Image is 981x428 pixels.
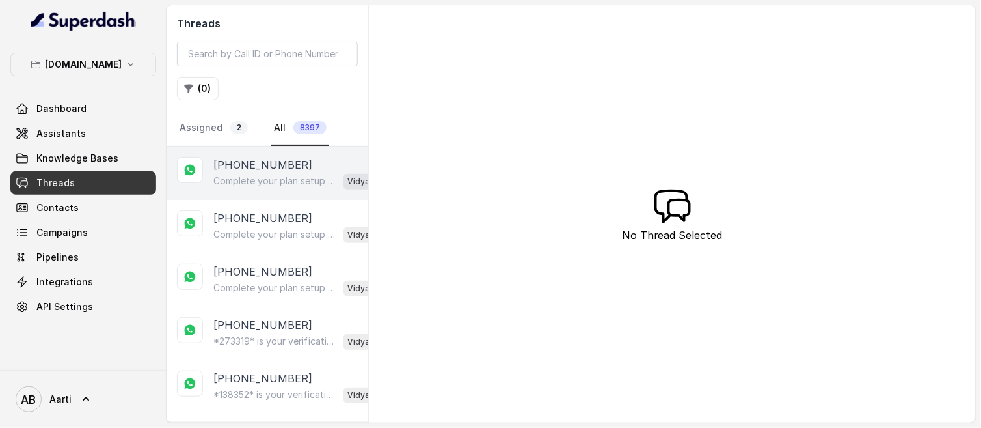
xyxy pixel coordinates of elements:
[36,226,88,239] span: Campaigns
[21,393,36,407] text: AB
[347,335,370,349] p: Vidya
[45,57,122,72] p: [DOMAIN_NAME]
[10,53,156,76] button: [DOMAIN_NAME]
[10,122,156,145] a: Assistants
[213,335,338,348] p: *273319* is your verification code. For your security, do not share this code.
[177,111,358,146] nav: Tabs
[177,16,358,31] h2: Threads
[10,196,156,220] a: Contacts
[347,229,370,242] p: Vidya
[177,77,219,100] button: (0)
[213,175,338,188] p: Complete your plan setup You left your membership setup midway. Tap to continue securing your new...
[213,281,338,294] p: Complete your plan setup You left your membership setup midway. Tap to continue securing your new...
[230,121,248,134] span: 2
[177,42,358,66] input: Search by Call ID or Phone Number
[213,371,312,386] p: [PHONE_NUMBER]
[36,152,118,165] span: Knowledge Bases
[36,177,75,190] span: Threads
[213,157,312,173] p: [PHONE_NUMBER]
[36,251,79,264] span: Pipelines
[49,393,72,406] span: Aarti
[36,102,87,115] span: Dashboard
[10,381,156,418] a: Aarti
[213,264,312,279] p: [PHONE_NUMBER]
[10,147,156,170] a: Knowledge Bases
[31,10,136,31] img: light.svg
[36,201,79,214] span: Contacts
[213,210,312,226] p: [PHONE_NUMBER]
[177,111,250,146] a: Assigned2
[10,97,156,121] a: Dashboard
[10,221,156,244] a: Campaigns
[36,300,93,313] span: API Settings
[213,388,338,401] p: *138352* is your verification code. For your security, do not share this code.
[347,282,370,295] p: Vidya
[347,175,370,188] p: Vidya
[293,121,327,134] span: 8397
[347,389,370,402] p: Vidya
[622,227,723,243] p: No Thread Selected
[10,270,156,294] a: Integrations
[10,171,156,195] a: Threads
[213,317,312,333] p: [PHONE_NUMBER]
[36,127,86,140] span: Assistants
[10,295,156,319] a: API Settings
[213,228,338,241] p: Complete your plan setup You left your membership setup midway. Tap to continue securing your new...
[271,111,329,146] a: All8397
[36,276,93,289] span: Integrations
[10,246,156,269] a: Pipelines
